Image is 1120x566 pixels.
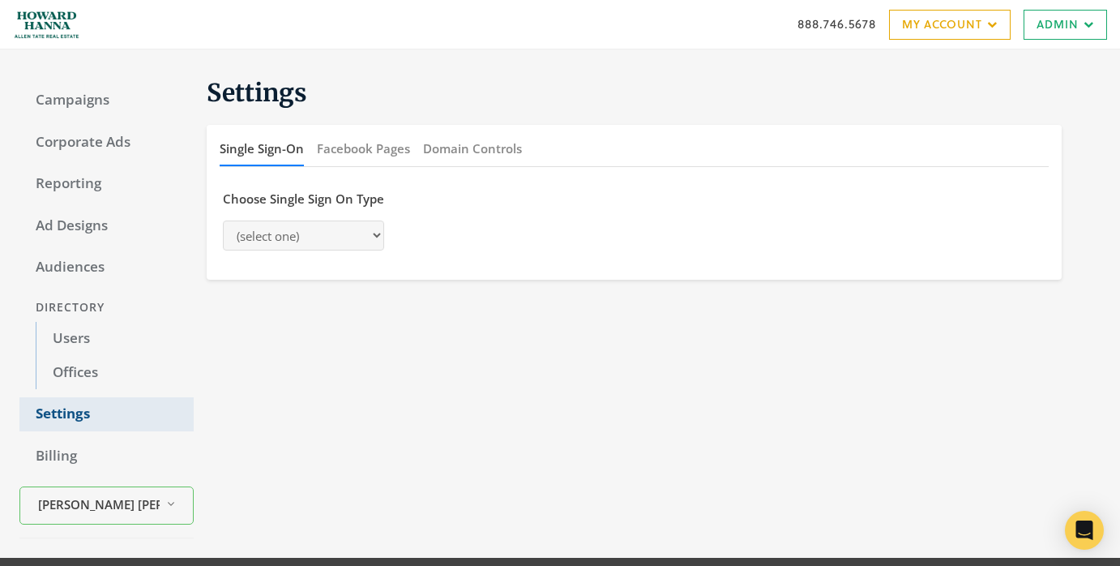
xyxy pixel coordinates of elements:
[1024,10,1107,40] a: Admin
[36,356,194,390] a: Offices
[220,131,304,166] button: Single Sign-On
[19,251,194,285] a: Audiences
[19,440,194,474] a: Billing
[223,191,384,208] h5: Choose Single Sign On Type
[36,322,194,356] a: Users
[19,293,194,323] div: Directory
[19,84,194,118] a: Campaigns
[38,495,160,514] span: [PERSON_NAME] [PERSON_NAME]
[13,4,80,45] img: Adwerx
[19,397,194,431] a: Settings
[797,15,876,32] a: 888.746.5678
[19,487,194,525] button: [PERSON_NAME] [PERSON_NAME]
[207,77,307,108] span: Settings
[19,126,194,160] a: Corporate Ads
[1065,511,1104,550] div: Open Intercom Messenger
[19,167,194,201] a: Reporting
[19,209,194,243] a: Ad Designs
[889,10,1011,40] a: My Account
[317,131,410,166] button: Facebook Pages
[423,131,522,166] button: Domain Controls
